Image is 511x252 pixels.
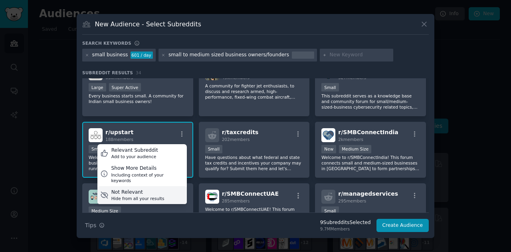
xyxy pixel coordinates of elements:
p: Welcome to r/SMBConnectIndia! This forum connects small and medium-sized businesses in [GEOGRAPHI... [321,155,420,171]
img: SMBConnectIndia [321,128,335,142]
span: r/ upstart [105,129,133,135]
span: r/ SMBConnectIndia [338,129,398,135]
div: New [321,145,336,153]
img: SMBConnectUAE [205,190,219,204]
div: 9.7M Members [320,226,371,232]
span: Subreddit Results [82,70,133,75]
div: Add to your audience [111,154,158,159]
button: Create Audience [376,219,429,232]
span: r/ taxcredits [222,129,259,135]
div: small to medium sized business owners/founders [168,52,289,59]
span: 2k members [338,137,363,142]
div: Small [205,145,222,153]
p: Have questions about what federal and state tax credits and incentives your company may qualify f... [205,155,303,171]
span: 295 members [338,198,366,203]
div: Small [321,206,339,215]
div: 601 / day [131,52,153,59]
div: Small [321,83,339,91]
p: This subreddit serves as a knowledge base and community forum for small/medium-sized-business cyb... [321,93,420,110]
div: Including context of your keywords [111,172,184,183]
img: CirclingBack [89,190,103,204]
div: Not Relevant [111,189,164,196]
button: Tips [82,218,107,232]
span: 202 members [222,137,250,142]
div: Hide from all your results [111,196,164,201]
p: Every business starts small. A community for Indian small business owners! [89,93,187,104]
p: Welcome to r/SMBConnectUAE! This forum connects small and medium-sized businesses in [GEOGRAPHIC_... [205,206,303,223]
span: r/ SMBConnectUAE [222,190,279,197]
h3: Search keywords [82,40,131,46]
p: A community for fighter jet enthusiasts, to discuss and research armed, high-performance, fixed-w... [205,83,303,100]
div: Medium Size [339,145,371,153]
p: Welcome to /r/upstart, a subreddit about new business ventures, the nuts and bolts of running sta... [89,155,187,171]
div: 9 Subreddit s Selected [320,219,371,226]
div: Relevant Subreddit [111,147,158,154]
div: Large [89,83,106,91]
span: 285 members [222,198,250,203]
span: r/ managedservices [338,190,398,197]
img: upstart [89,128,103,142]
div: small business [92,52,128,59]
div: Small [89,145,106,153]
div: Show More Details [111,165,184,172]
h3: New Audience - Select Subreddits [95,20,201,28]
span: 188 members [105,137,133,142]
span: Tips [85,221,96,230]
input: New Keyword [330,52,390,59]
div: Medium Size [89,206,121,215]
span: 34 [136,70,141,75]
div: Super Active [109,83,141,91]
